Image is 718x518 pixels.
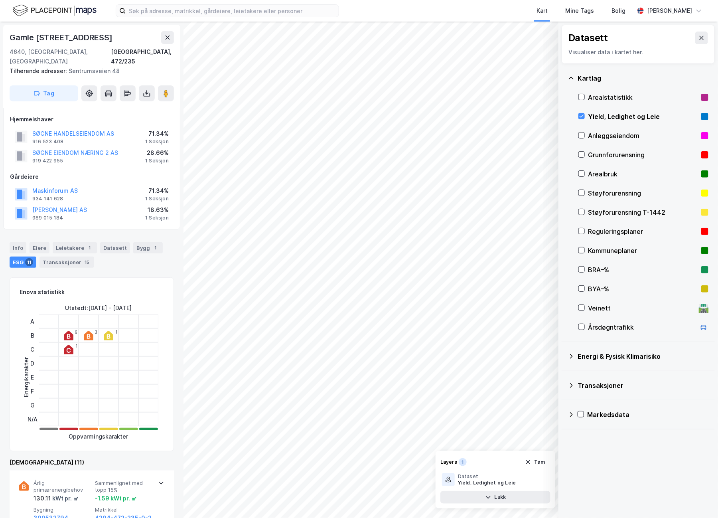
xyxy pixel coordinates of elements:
div: Enova statistikk [20,287,65,297]
div: 6 [75,330,77,334]
div: 1 [152,244,160,252]
div: 28.66% [145,148,169,158]
div: Anleggseiendom [588,131,698,140]
div: 1 [75,344,77,348]
div: Oppvarmingskarakter [69,432,128,441]
div: Leietakere [53,242,97,253]
div: G [28,398,37,412]
button: Tøm [520,456,550,469]
div: Hjemmelshaver [10,115,174,124]
div: Layers [440,459,457,465]
div: Sentrumsveien 48 [10,66,168,76]
span: Bygning [34,506,92,513]
div: 1 Seksjon [145,196,169,202]
div: Datasett [100,242,130,253]
div: N/A [28,412,37,426]
span: Årlig primærenergibehov [34,480,92,494]
div: 18.63% [145,205,169,215]
div: Støyforurensning T-1442 [588,208,698,217]
iframe: Chat Widget [678,480,718,518]
div: Yield, Ledighet og Leie [458,480,516,486]
div: 1 Seksjon [145,138,169,145]
div: 3 [95,330,97,334]
div: Reguleringsplaner [588,227,698,236]
div: D [28,356,37,370]
div: Veinett [588,303,696,313]
div: Gamle [STREET_ADDRESS] [10,31,114,44]
div: C [28,342,37,356]
div: Bolig [611,6,625,16]
div: Visualiser data i kartet her. [568,47,708,57]
div: 989 015 184 [32,215,63,221]
div: A [28,314,37,328]
div: Info [10,242,26,253]
div: [PERSON_NAME] [647,6,692,16]
input: Søk på adresse, matrikkel, gårdeiere, leietakere eller personer [126,5,339,17]
img: logo.f888ab2527a4732fd821a326f86c7f29.svg [13,4,97,18]
div: kWt pr. ㎡ [51,494,79,503]
div: Mine Tags [565,6,594,16]
div: 916 523 408 [32,138,63,145]
div: 1 [86,244,94,252]
div: 15 [83,258,91,266]
div: 1 [115,330,117,334]
div: 130.11 [34,494,79,503]
div: 919 422 955 [32,158,63,164]
div: 1 Seksjon [145,158,169,164]
div: Markedsdata [587,410,708,419]
div: Transaksjoner [39,257,94,268]
div: Eiere [30,242,49,253]
div: Arealbruk [588,169,698,179]
div: ESG [10,257,36,268]
div: 71.34% [145,129,169,138]
span: Sammenlignet med topp 15% [95,480,153,494]
span: Tilhørende adresser: [10,67,69,74]
div: Grunnforurensning [588,150,698,160]
div: Transaksjoner [578,381,708,390]
button: Lukk [440,491,550,504]
div: F [28,384,37,398]
div: Støyforurensning [588,188,698,198]
div: 4640, [GEOGRAPHIC_DATA], [GEOGRAPHIC_DATA] [10,47,111,66]
div: Arealstatistikk [588,93,698,102]
div: Yield, Ledighet og Leie [588,112,698,121]
div: Dataset [458,473,516,480]
div: Energikarakter [22,357,31,397]
span: Matrikkel [95,506,153,513]
div: 1 Seksjon [145,215,169,221]
div: BYA–% [588,284,698,294]
div: 934 141 628 [32,196,63,202]
div: Gårdeiere [10,172,174,182]
div: Årsdøgntrafikk [588,322,696,332]
div: 71.34% [145,186,169,196]
div: Utstedt : [DATE] - [DATE] [65,303,132,313]
div: 🛣️ [698,303,709,313]
div: B [28,328,37,342]
button: Tag [10,85,78,101]
div: Datasett [568,32,608,44]
div: -1.59 kWt pr. ㎡ [95,494,137,503]
div: 11 [25,258,33,266]
div: Kartlag [578,73,708,83]
div: E [28,370,37,384]
div: Kart [537,6,548,16]
div: Kommuneplaner [588,246,698,255]
div: [GEOGRAPHIC_DATA], 472/235 [111,47,174,66]
div: Kontrollprogram for chat [678,480,718,518]
div: BRA–% [588,265,698,275]
div: 1 [459,458,467,466]
div: Energi & Fysisk Klimarisiko [578,352,708,361]
div: Bygg [133,242,163,253]
div: [DEMOGRAPHIC_DATA] (11) [10,458,174,467]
